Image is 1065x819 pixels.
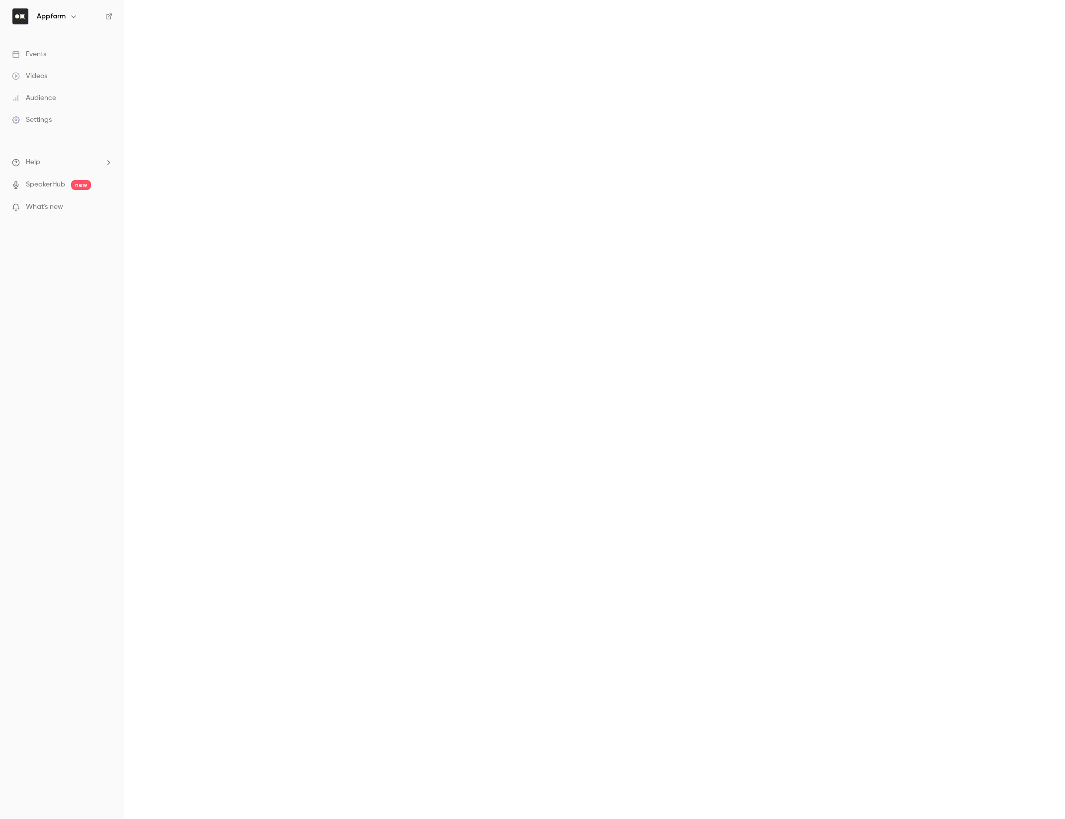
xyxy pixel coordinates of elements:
div: Audience [12,93,56,103]
div: Videos [12,71,47,81]
a: SpeakerHub [26,180,65,190]
img: Appfarm [12,8,28,24]
li: help-dropdown-opener [12,157,112,168]
span: new [71,180,91,190]
div: Events [12,49,46,59]
span: What's new [26,202,63,212]
span: Help [26,157,40,168]
h6: Appfarm [37,11,66,21]
div: Settings [12,115,52,125]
